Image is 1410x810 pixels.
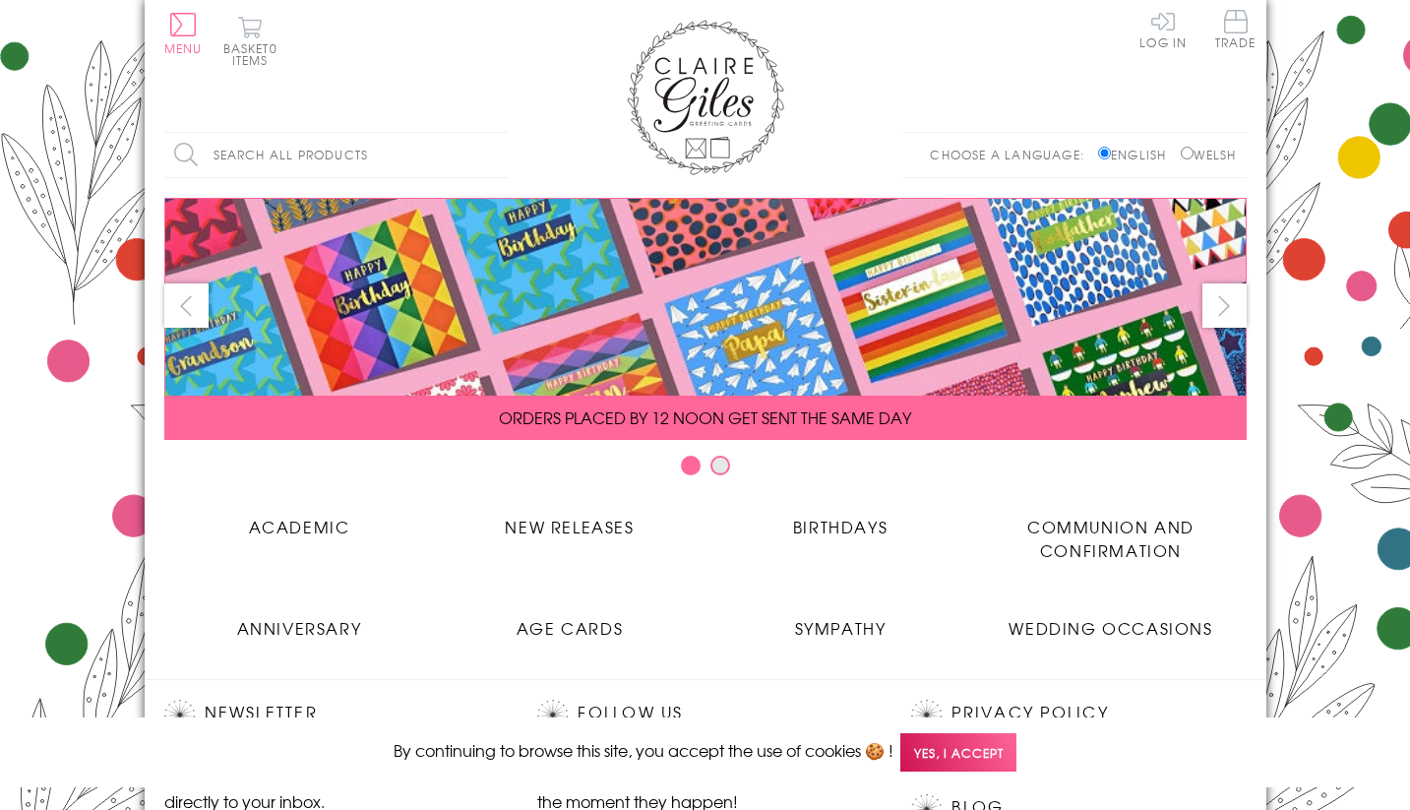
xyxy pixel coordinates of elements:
[1215,10,1257,52] a: Trade
[627,20,784,175] img: Claire Giles Greetings Cards
[499,405,911,429] span: ORDERS PLACED BY 12 NOON GET SENT THE SAME DAY
[951,700,1108,726] a: Privacy Policy
[1181,146,1237,163] label: Welsh
[795,616,887,640] span: Sympathy
[900,733,1016,772] span: Yes, I accept
[976,500,1247,562] a: Communion and Confirmation
[249,515,350,538] span: Academic
[1181,147,1194,159] input: Welsh
[1098,146,1176,163] label: English
[793,515,888,538] span: Birthdays
[223,16,277,66] button: Basket0 items
[237,616,362,640] span: Anniversary
[505,515,634,538] span: New Releases
[164,700,499,729] h2: Newsletter
[164,500,435,538] a: Academic
[1139,10,1187,48] a: Log In
[705,601,976,640] a: Sympathy
[489,133,509,177] input: Search
[164,283,209,328] button: prev
[164,601,435,640] a: Anniversary
[164,13,203,54] button: Menu
[435,500,705,538] a: New Releases
[232,39,277,69] span: 0 items
[1098,147,1111,159] input: English
[681,456,701,475] button: Carousel Page 1 (Current Slide)
[1009,616,1212,640] span: Wedding Occasions
[164,455,1247,485] div: Carousel Pagination
[537,700,872,729] h2: Follow Us
[435,601,705,640] a: Age Cards
[976,601,1247,640] a: Wedding Occasions
[705,500,976,538] a: Birthdays
[1215,10,1257,48] span: Trade
[164,39,203,57] span: Menu
[710,456,730,475] button: Carousel Page 2
[930,146,1094,163] p: Choose a language:
[1027,515,1195,562] span: Communion and Confirmation
[517,616,623,640] span: Age Cards
[164,133,509,177] input: Search all products
[1202,283,1247,328] button: next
